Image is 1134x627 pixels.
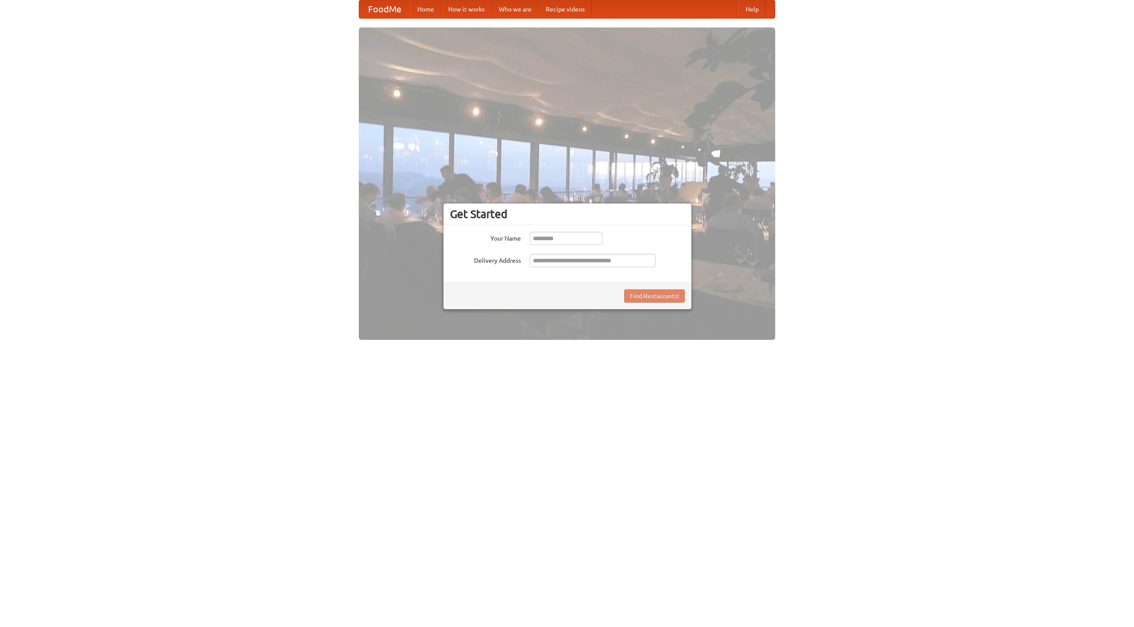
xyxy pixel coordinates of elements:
a: Who we are [492,0,539,18]
h3: Get Started [450,207,685,221]
label: Delivery Address [450,254,521,265]
button: Find Restaurants! [624,289,685,303]
a: FoodMe [359,0,410,18]
a: Recipe videos [539,0,592,18]
a: How it works [441,0,492,18]
a: Home [410,0,441,18]
label: Your Name [450,232,521,243]
a: Help [738,0,766,18]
